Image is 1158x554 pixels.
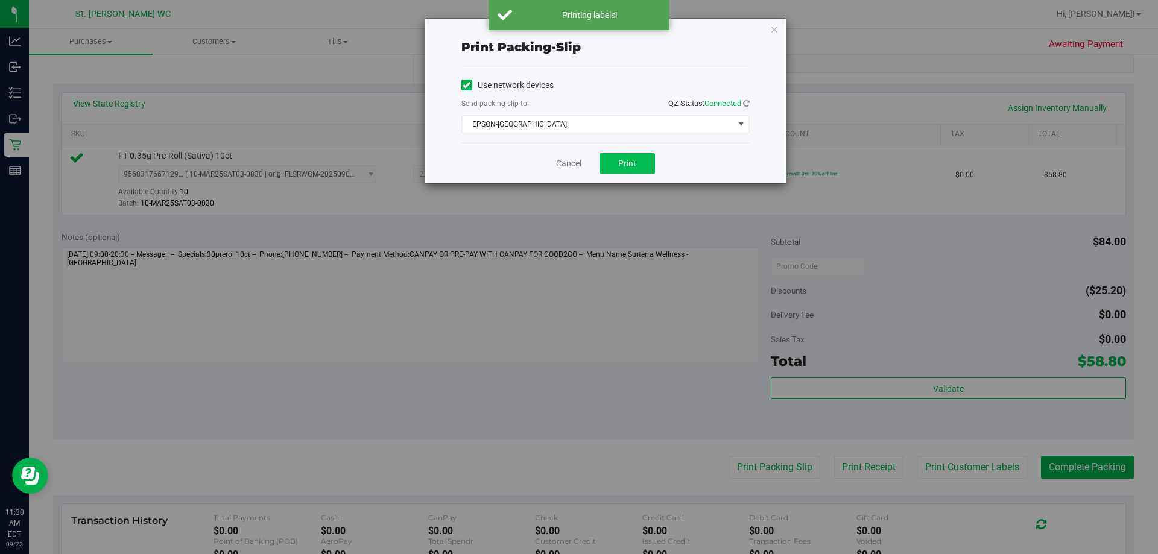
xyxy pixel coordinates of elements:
[461,98,529,109] label: Send packing-slip to:
[600,153,655,174] button: Print
[462,116,734,133] span: EPSON-[GEOGRAPHIC_DATA]
[668,99,750,108] span: QZ Status:
[519,9,660,21] div: Printing labels!
[733,116,748,133] span: select
[704,99,741,108] span: Connected
[618,159,636,168] span: Print
[12,458,48,494] iframe: Resource center
[556,157,581,170] a: Cancel
[461,40,581,54] span: Print packing-slip
[461,79,554,92] label: Use network devices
